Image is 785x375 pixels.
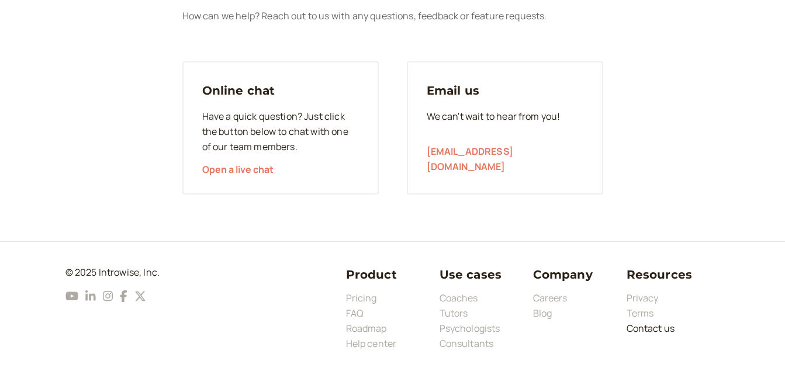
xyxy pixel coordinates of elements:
[202,163,274,176] span: Open a live chat
[627,291,659,304] a: Privacy
[440,265,533,284] h3: Use cases
[627,265,720,284] h3: Resources
[182,9,603,24] p: How can we help? Reach out to us with any questions, feedback or feature requests.
[440,307,468,320] a: Tutors
[627,307,654,320] a: Terms
[346,322,387,335] a: Roadmap
[427,144,583,175] a: [EMAIL_ADDRESS][DOMAIN_NAME]
[346,307,364,320] a: FAQ
[533,291,568,304] a: Careers
[440,337,494,350] a: Consultants
[533,265,627,284] h3: Company
[202,81,275,100] h3: Online chat
[533,307,552,320] a: Blog
[427,109,561,135] p: We can't wait to hear from you!
[440,291,478,304] a: Coaches
[727,319,785,375] iframe: Chat Widget
[346,337,397,350] a: Help center
[202,164,274,175] button: Open a live chat
[202,109,359,155] p: Have a quick question? Just click the button below to chat with one of our team members.
[427,81,480,100] h3: Email us
[440,322,500,335] a: Psychologists
[346,265,440,284] h3: Product
[65,265,334,280] div: © 2025 Introwise, Inc.
[346,291,377,304] a: Pricing
[346,265,720,352] nav: Footer navigation
[627,322,675,335] a: Contact us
